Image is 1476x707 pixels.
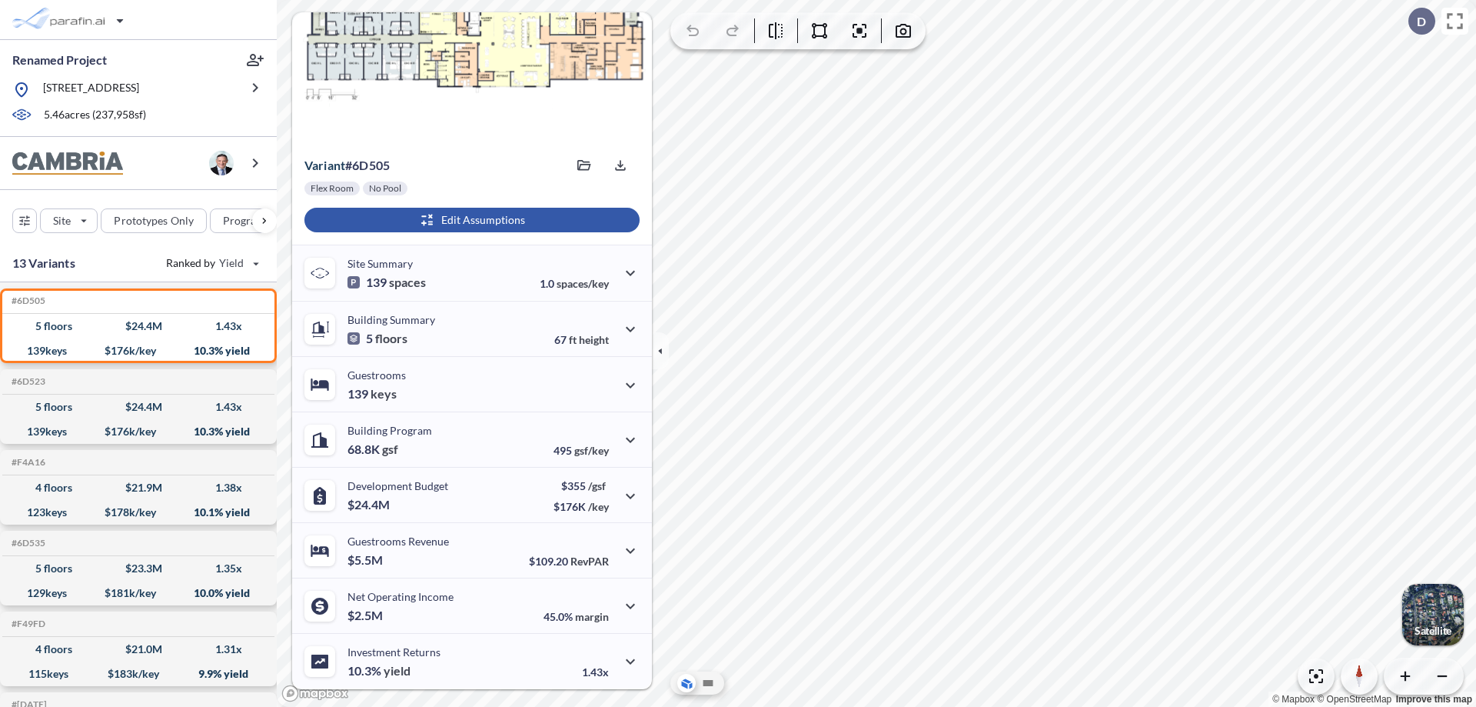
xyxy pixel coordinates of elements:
[114,213,194,228] p: Prototypes Only
[557,277,609,290] span: spaces/key
[304,158,345,172] span: Variant
[579,333,609,346] span: height
[347,424,432,437] p: Building Program
[43,80,139,99] p: [STREET_ADDRESS]
[371,386,397,402] span: keys
[347,386,397,402] p: 139
[347,257,413,270] p: Site Summary
[588,479,606,492] span: /gsf
[209,151,234,175] img: user logo
[347,645,440,659] p: Investment Returns
[389,275,426,290] span: spaces
[53,213,71,228] p: Site
[570,555,609,568] span: RevPAR
[369,182,401,195] p: No Pool
[553,500,609,513] p: $176K
[582,665,609,679] p: 1.43x
[8,619,45,629] h5: Click to copy the code
[677,674,696,692] button: Aerial View
[1317,694,1391,705] a: OpenStreetMap
[347,313,435,326] p: Building Summary
[347,479,448,492] p: Development Budget
[1272,694,1315,705] a: Mapbox
[210,208,293,233] button: Program
[540,277,609,290] p: 1.0
[1402,584,1464,645] button: Switcher ImageSatellite
[375,331,407,346] span: floors
[554,333,609,346] p: 67
[223,213,266,228] p: Program
[347,442,398,457] p: 68.8K
[347,590,454,603] p: Net Operating Income
[553,444,609,457] p: 495
[347,663,411,679] p: 10.3%
[1402,584,1464,645] img: Switcher Image
[12,254,75,272] p: 13 Variants
[347,552,385,568] p: $5.5M
[347,275,426,290] p: 139
[304,208,640,232] button: Edit Assumptions
[1396,694,1472,705] a: Improve this map
[12,152,123,175] img: BrandImage
[569,333,577,346] span: ft
[1417,15,1426,28] p: D
[40,208,98,233] button: Site
[8,538,45,549] h5: Click to copy the code
[347,535,449,548] p: Guestrooms Revenue
[382,442,398,457] span: gsf
[1414,625,1451,637] p: Satellite
[281,685,349,702] a: Mapbox homepage
[347,369,406,382] p: Guestrooms
[8,457,45,468] h5: Click to copy the code
[154,251,269,275] button: Ranked by Yield
[575,610,609,623] span: margin
[384,663,411,679] span: yield
[544,610,609,623] p: 45.0%
[101,208,207,233] button: Prototypes Only
[699,674,717,692] button: Site Plan
[44,107,146,124] p: 5.46 acres ( 237,958 sf)
[311,182,354,195] p: Flex Room
[347,331,407,346] p: 5
[304,158,390,173] p: # 6d505
[347,497,392,512] p: $24.4M
[8,376,45,387] h5: Click to copy the code
[8,295,45,306] h5: Click to copy the code
[553,479,609,492] p: $355
[219,255,244,271] span: Yield
[574,444,609,457] span: gsf/key
[588,500,609,513] span: /key
[12,52,107,68] p: Renamed Project
[347,608,385,623] p: $2.5M
[529,555,609,568] p: $109.20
